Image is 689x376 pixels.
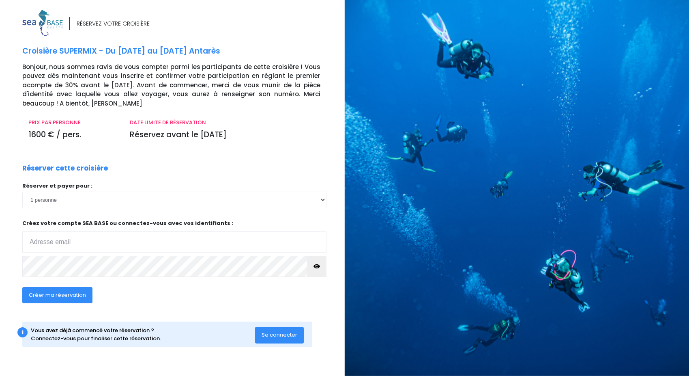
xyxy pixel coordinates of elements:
p: Réserver cette croisière [22,163,108,174]
p: PRIX PAR PERSONNE [28,119,118,127]
span: Se connecter [262,331,297,339]
img: logo_color1.png [22,10,63,36]
button: Créer ma réservation [22,287,92,303]
div: Vous avez déjà commencé votre réservation ? Connectez-vous pour finaliser cette réservation. [31,326,255,342]
p: Croisière SUPERMIX - Du [DATE] au [DATE] Antarès [22,45,339,57]
p: Réservez avant le [DATE] [130,129,320,141]
span: Créer ma réservation [29,291,86,299]
button: Se connecter [255,327,304,343]
div: RÉSERVEZ VOTRE CROISIÈRE [77,19,150,28]
p: Bonjour, nous sommes ravis de vous compter parmi les participants de cette croisière ! Vous pouve... [22,63,339,108]
input: Adresse email [22,231,326,253]
p: Créez votre compte SEA BASE ou connectez-vous avec vos identifiants : [22,219,326,253]
a: Se connecter [255,331,304,338]
p: Réserver et payer pour : [22,182,326,190]
p: 1600 € / pers. [28,129,118,141]
div: i [17,327,28,337]
p: DATE LIMITE DE RÉSERVATION [130,119,320,127]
